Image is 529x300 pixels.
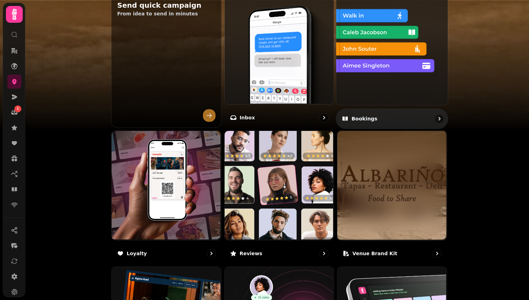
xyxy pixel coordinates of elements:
[224,131,334,264] a: ReviewsReviews
[436,115,443,122] svg: go to
[240,250,262,257] p: Reviews
[127,250,147,257] p: Loyalty
[433,250,440,257] svg: go to
[337,131,447,240] img: aHR0cHM6Ly9maWxlcy5zdGFtcGVkZS5haS8xYjBiMWVmOC0xNWE0LTRhNWQtODQ5ZC0zYTdjODgwOTNkM2MvbWVkaWEvMjIwY...
[352,250,397,257] p: Venue brand kit
[337,131,447,264] a: Venue brand kitVenue brand kit
[17,106,19,111] span: 1
[111,131,221,264] a: LoyaltyLoyalty
[240,114,255,121] p: Inbox
[224,130,333,240] img: Reviews
[111,130,220,240] img: Loyalty
[208,250,215,257] svg: go to
[352,115,378,122] p: Bookings
[117,0,216,10] h2: Send quick campaign
[320,250,327,257] svg: go to
[320,114,327,121] svg: go to
[7,105,21,119] a: 1
[117,10,216,17] p: From idea to send in minutes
